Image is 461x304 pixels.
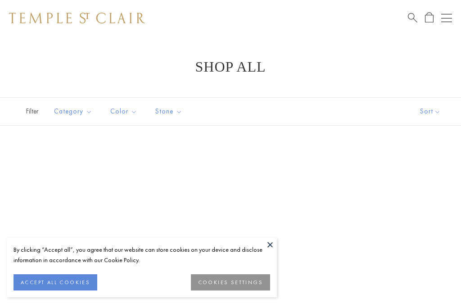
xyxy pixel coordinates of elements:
div: By clicking “Accept all”, you agree that our website can store cookies on your device and disclos... [14,245,270,265]
img: Temple St. Clair [9,13,145,23]
span: Category [50,106,99,117]
button: Stone [149,101,189,122]
button: Show sort by [400,98,461,125]
button: Color [104,101,144,122]
span: Color [106,106,144,117]
a: Search [408,12,417,23]
button: COOKIES SETTINGS [191,274,270,290]
h1: Shop All [23,59,438,75]
button: ACCEPT ALL COOKIES [14,274,97,290]
span: Stone [151,106,189,117]
button: Open navigation [441,13,452,23]
button: Category [47,101,99,122]
a: Open Shopping Bag [425,12,434,23]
